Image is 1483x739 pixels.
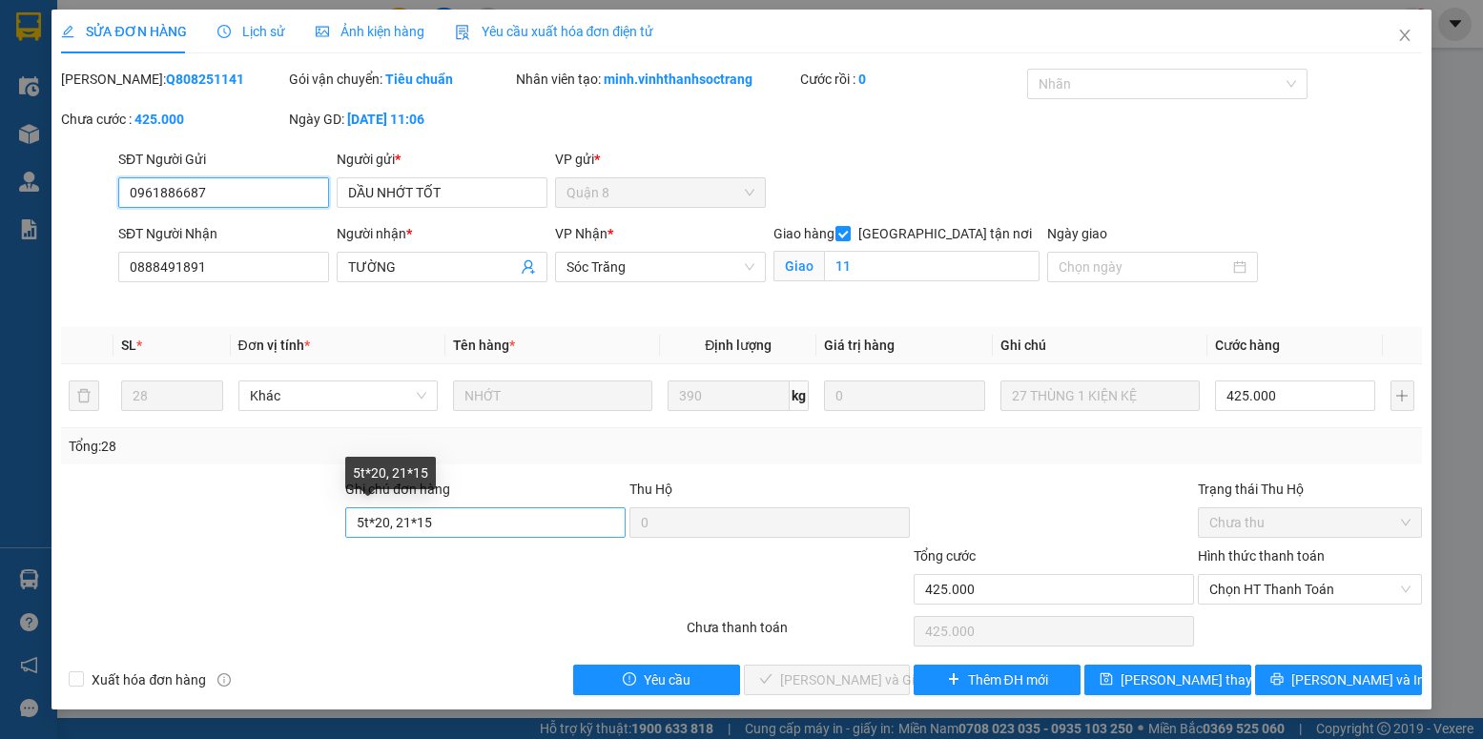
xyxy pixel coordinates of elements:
[914,665,1081,695] button: plusThêm ĐH mới
[555,226,608,241] span: VP Nhận
[824,380,984,411] input: 0
[1390,380,1413,411] button: plus
[521,259,536,275] span: user-add
[337,149,547,170] div: Người gửi
[1100,672,1113,688] span: save
[1059,257,1229,277] input: Ngày giao
[824,338,895,353] span: Giá trị hàng
[118,223,329,244] div: SĐT Người Nhận
[217,673,231,687] span: info-circle
[644,669,690,690] span: Yêu cầu
[345,507,626,538] input: Ghi chú đơn hàng
[573,665,740,695] button: exclamation-circleYêu cầu
[316,24,424,39] span: Ảnh kiện hàng
[1000,380,1200,411] input: Ghi Chú
[773,251,824,281] span: Giao
[166,72,244,87] b: Q808251141
[824,251,1039,281] input: Giao tận nơi
[69,436,573,457] div: Tổng: 28
[1291,669,1425,690] span: [PERSON_NAME] và In
[347,112,424,127] b: [DATE] 11:06
[968,669,1048,690] span: Thêm ĐH mới
[61,109,284,130] div: Chưa cước :
[790,380,809,411] span: kg
[1270,672,1284,688] span: printer
[566,253,754,281] span: Sóc Trăng
[1084,665,1251,695] button: save[PERSON_NAME] thay đổi
[453,380,652,411] input: VD: Bàn, Ghế
[345,457,436,489] div: 5t*20, 21*15
[385,72,453,87] b: Tiêu chuẩn
[289,109,512,130] div: Ngày GD:
[217,24,285,39] span: Lịch sử
[1378,10,1432,63] button: Close
[289,69,512,90] div: Gói vận chuyển:
[705,338,772,353] span: Định lượng
[1215,338,1280,353] span: Cước hàng
[134,112,184,127] b: 425.000
[604,72,752,87] b: minh.vinhthanhsoctrang
[61,24,186,39] span: SỬA ĐƠN HÀNG
[337,223,547,244] div: Người nhận
[800,69,1023,90] div: Cước rồi :
[773,226,834,241] span: Giao hàng
[623,672,636,688] span: exclamation-circle
[69,380,99,411] button: delete
[61,25,74,38] span: edit
[84,669,214,690] span: Xuất hóa đơn hàng
[217,25,231,38] span: clock-circle
[947,672,960,688] span: plus
[851,223,1040,244] span: [GEOGRAPHIC_DATA] tận nơi
[555,149,766,170] div: VP gửi
[1121,669,1273,690] span: [PERSON_NAME] thay đổi
[455,25,470,40] img: icon
[993,327,1207,364] th: Ghi chú
[121,338,136,353] span: SL
[914,548,976,564] span: Tổng cước
[685,617,912,650] div: Chưa thanh toán
[61,69,284,90] div: [PERSON_NAME]:
[453,338,515,353] span: Tên hàng
[455,24,654,39] span: Yêu cầu xuất hóa đơn điện tử
[316,25,329,38] span: picture
[1047,226,1107,241] label: Ngày giao
[744,665,911,695] button: check[PERSON_NAME] và Giao hàng
[238,338,310,353] span: Đơn vị tính
[1397,28,1412,43] span: close
[858,72,866,87] b: 0
[516,69,796,90] div: Nhân viên tạo:
[1198,548,1325,564] label: Hình thức thanh toán
[1198,479,1421,500] div: Trạng thái Thu Hộ
[1209,508,1410,537] span: Chưa thu
[629,482,672,497] span: Thu Hộ
[118,149,329,170] div: SĐT Người Gửi
[250,381,426,410] span: Khác
[1255,665,1422,695] button: printer[PERSON_NAME] và In
[1209,575,1410,604] span: Chọn HT Thanh Toán
[566,178,754,207] span: Quận 8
